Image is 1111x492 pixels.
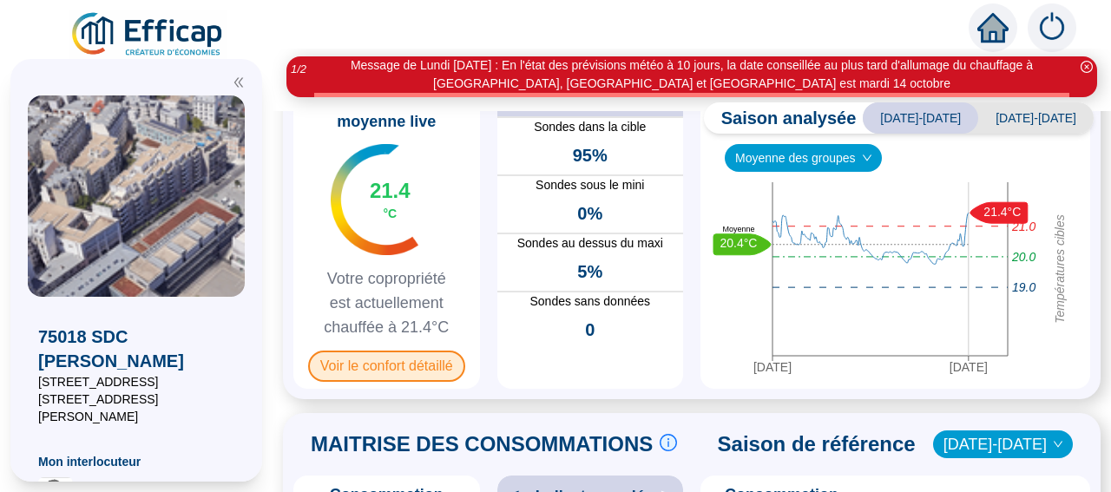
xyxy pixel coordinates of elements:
span: down [1053,439,1063,449]
span: [DATE]-[DATE] [978,102,1094,134]
tspan: [DATE] [950,360,988,374]
text: 21.4°C [983,205,1021,219]
img: indicateur températures [331,144,418,255]
span: 75018 SDC [PERSON_NAME] [38,325,234,373]
span: Saison de référence [718,430,916,458]
span: 5% [577,259,602,284]
span: MAITRISE DES CONSOMMATIONS [311,430,653,458]
span: Mon interlocuteur [38,453,234,470]
span: Sondes sous le mini [497,176,684,194]
div: Message de Lundi [DATE] : En l'état des prévisions météo à 10 jours, la date conseillée au plus t... [314,56,1069,93]
tspan: 19.0 [1012,280,1035,294]
img: alerts [1028,3,1076,52]
tspan: Températures cibles [1053,214,1067,324]
span: 95% [573,143,608,167]
text: Moyenne [722,224,754,233]
span: [DATE]-[DATE] [863,102,978,134]
tspan: 20.0 [1011,250,1035,264]
span: home [977,12,1009,43]
span: [STREET_ADDRESS][PERSON_NAME] [38,390,234,425]
span: double-left [233,76,245,89]
i: 1 / 2 [291,62,306,75]
img: efficap energie logo [69,10,227,59]
span: [STREET_ADDRESS] [38,373,234,390]
span: Sondes dans la cible [497,118,684,136]
span: Sondes sans données [497,292,684,311]
span: 21.4 [370,177,411,205]
tspan: 21.0 [1011,219,1035,233]
span: 2022-2023 [943,431,1062,457]
span: 0 [585,318,595,342]
span: close-circle [1081,61,1093,73]
span: 0% [577,201,602,226]
tspan: [DATE] [753,360,792,374]
span: down [862,153,872,163]
span: Saison analysée [704,106,857,130]
span: Moyenne des groupes [735,145,871,171]
span: Sondes au dessus du maxi [497,234,684,253]
span: Voir le confort détaillé [308,351,465,382]
span: °C [383,205,397,222]
span: info-circle [660,434,677,451]
span: Votre copropriété est actuellement chauffée à 21.4°C [300,266,473,339]
text: 20.4°C [720,236,758,250]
